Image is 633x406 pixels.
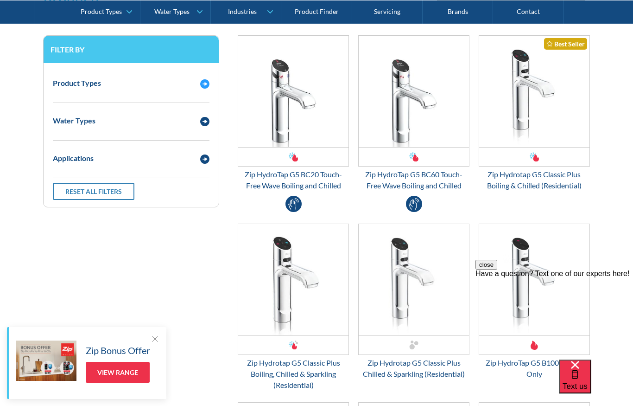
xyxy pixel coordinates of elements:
img: Zip Hydrotap G5 Classic Plus Boiling, Chilled & Sparkling (Residential) [238,224,348,335]
div: Industries [228,7,257,15]
div: Zip HydroTap G5 BC60 Touch-Free Wave Boiling and Chilled [358,169,469,191]
div: Zip Hydrotap G5 Classic Plus Boiling & Chilled (Residential) [479,169,590,191]
img: Zip Bonus Offer [16,341,76,381]
a: View Range [86,362,150,383]
a: Reset all filters [53,183,134,200]
div: Zip Hydrotap G5 Classic Plus Chilled & Sparkling (Residential) [358,357,469,380]
a: Zip HydroTap G5 B100 Boiling OnlyZip HydroTap G5 B100 Boiling Only [479,224,590,380]
div: Product Types [81,7,122,15]
iframe: podium webchat widget prompt [475,260,633,371]
a: Zip Hydrotap G5 Classic Plus Boiling, Chilled & Sparkling (Residential)Zip Hydrotap G5 Classic Pl... [238,224,349,391]
div: Water Types [154,7,190,15]
div: Applications [53,153,94,164]
img: Zip HydroTap G5 BC60 Touch-Free Wave Boiling and Chilled [359,36,469,147]
a: Zip Hydrotap G5 Classic Plus Chilled & Sparkling (Residential)Zip Hydrotap G5 Classic Plus Chille... [358,224,469,380]
img: Zip HydroTap G5 BC20 Touch-Free Wave Boiling and Chilled [238,36,348,147]
div: Product Types [53,77,101,89]
a: Zip HydroTap G5 BC60 Touch-Free Wave Boiling and ChilledZip HydroTap G5 BC60 Touch-Free Wave Boil... [358,35,469,191]
h5: Zip Bonus Offer [86,343,150,357]
img: Zip Hydrotap G5 Classic Plus Chilled & Sparkling (Residential) [359,224,469,335]
a: Zip HydroTap G5 BC20 Touch-Free Wave Boiling and ChilledZip HydroTap G5 BC20 Touch-Free Wave Boil... [238,35,349,191]
img: Zip Hydrotap G5 Classic Plus Boiling & Chilled (Residential) [479,36,589,147]
iframe: podium webchat widget bubble [559,360,633,406]
a: Zip Hydrotap G5 Classic Plus Boiling & Chilled (Residential)Best SellerZip Hydrotap G5 Classic Pl... [479,35,590,191]
div: Best Seller [544,38,587,50]
h3: Filter by [51,45,212,54]
div: Water Types [53,115,95,126]
img: Zip HydroTap G5 B100 Boiling Only [479,224,589,335]
div: Zip HydroTap G5 BC20 Touch-Free Wave Boiling and Chilled [238,169,349,191]
div: Zip Hydrotap G5 Classic Plus Boiling, Chilled & Sparkling (Residential) [238,357,349,391]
